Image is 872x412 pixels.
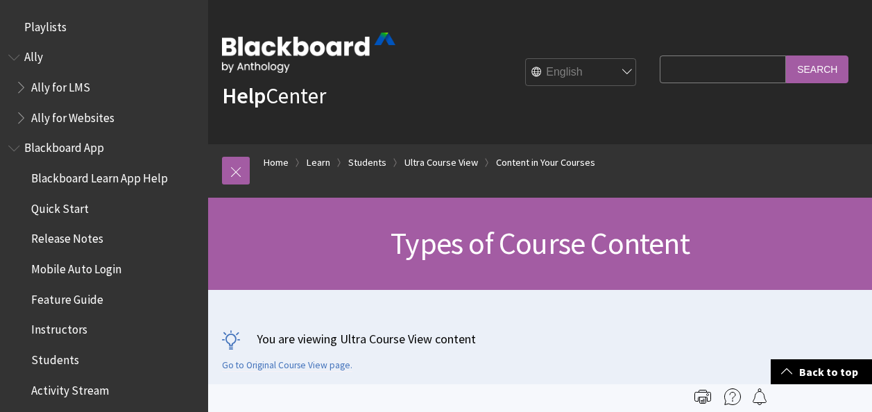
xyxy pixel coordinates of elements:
[751,388,768,405] img: Follow this page
[307,154,330,171] a: Learn
[222,33,395,73] img: Blackboard by Anthology
[391,224,690,262] span: Types of Course Content
[348,154,386,171] a: Students
[24,46,43,65] span: Ally
[222,82,326,110] a: HelpCenter
[264,154,289,171] a: Home
[771,359,872,385] a: Back to top
[31,106,114,125] span: Ally for Websites
[31,379,109,397] span: Activity Stream
[222,330,858,347] p: You are viewing Ultra Course View content
[31,197,89,216] span: Quick Start
[724,388,741,405] img: More help
[31,257,121,276] span: Mobile Auto Login
[496,154,595,171] a: Content in Your Courses
[8,15,200,39] nav: Book outline for Playlists
[31,228,103,246] span: Release Notes
[222,359,352,372] a: Go to Original Course View page.
[526,59,637,87] select: Site Language Selector
[24,15,67,34] span: Playlists
[31,318,87,337] span: Instructors
[222,82,266,110] strong: Help
[31,288,103,307] span: Feature Guide
[8,46,200,130] nav: Book outline for Anthology Ally Help
[31,166,168,185] span: Blackboard Learn App Help
[31,76,90,94] span: Ally for LMS
[31,348,79,367] span: Students
[24,137,104,155] span: Blackboard App
[786,55,848,83] input: Search
[404,154,478,171] a: Ultra Course View
[694,388,711,405] img: Print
